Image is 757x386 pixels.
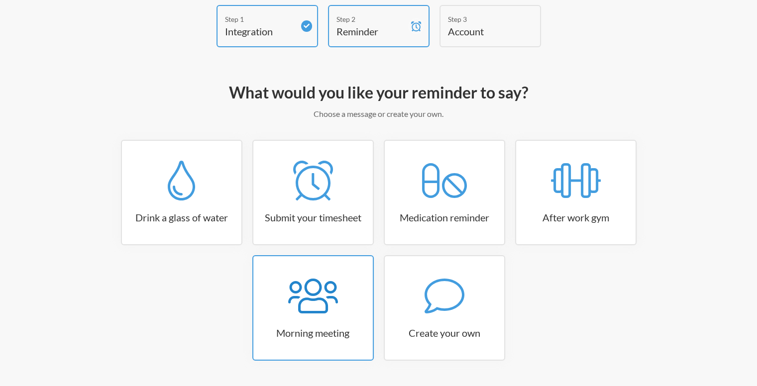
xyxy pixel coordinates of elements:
[385,326,504,340] h3: Create your own
[448,24,518,38] h4: Account
[253,326,373,340] h3: Morning meeting
[448,14,518,24] div: Step 3
[122,210,241,224] h3: Drink a glass of water
[225,14,295,24] div: Step 1
[385,210,504,224] h3: Medication reminder
[90,82,667,103] h2: What would you like your reminder to say?
[225,24,295,38] h4: Integration
[336,14,406,24] div: Step 2
[253,210,373,224] h3: Submit your timesheet
[336,24,406,38] h4: Reminder
[516,210,636,224] h3: After work gym
[90,108,667,120] p: Choose a message or create your own.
